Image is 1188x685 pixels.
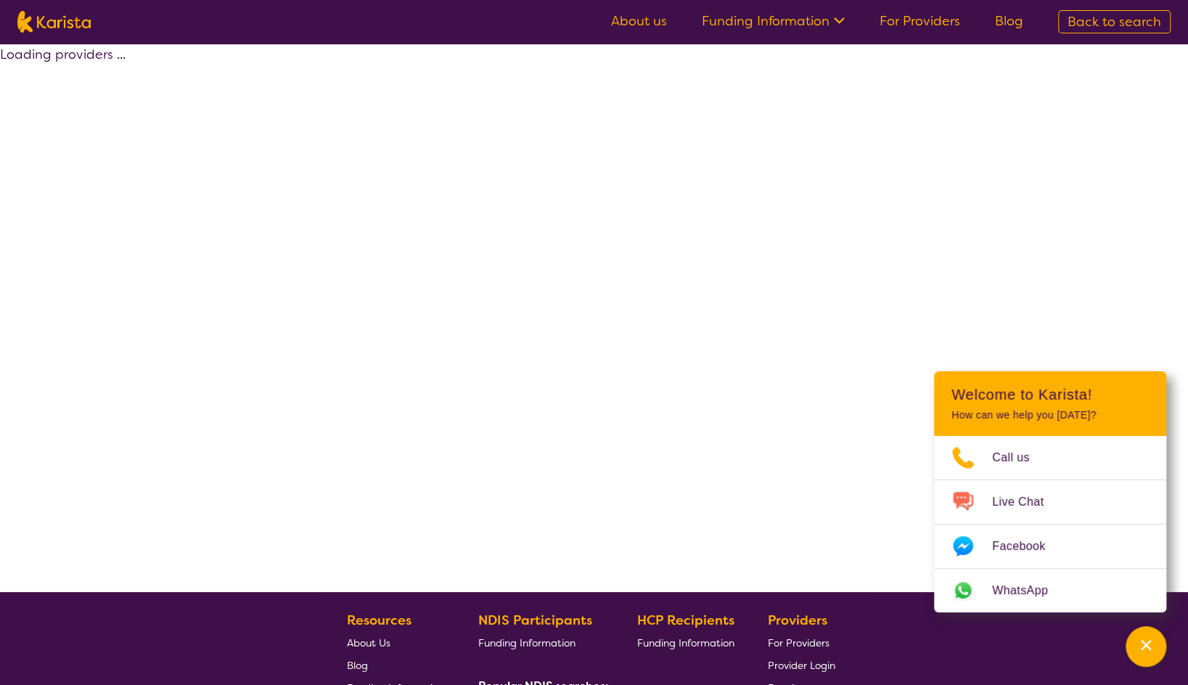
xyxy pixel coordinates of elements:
h2: Welcome to Karista! [951,386,1149,403]
span: WhatsApp [992,580,1065,601]
a: For Providers [880,12,960,30]
a: For Providers [768,631,835,654]
span: For Providers [768,636,829,649]
b: Resources [347,612,411,629]
span: Provider Login [768,659,835,672]
span: Funding Information [478,636,575,649]
span: Blog [347,659,368,672]
img: Karista logo [17,11,91,33]
a: About us [611,12,667,30]
ul: Choose channel [934,436,1166,612]
a: Funding Information [636,631,734,654]
a: Provider Login [768,654,835,676]
span: About Us [347,636,390,649]
a: Funding Information [478,631,603,654]
div: Channel Menu [934,371,1166,612]
span: Call us [992,447,1047,469]
p: How can we help you [DATE]? [951,409,1149,421]
button: Channel Menu [1126,626,1166,667]
a: Blog [995,12,1023,30]
a: About Us [347,631,444,654]
b: HCP Recipients [636,612,734,629]
span: Facebook [992,535,1062,557]
a: Blog [347,654,444,676]
span: Live Chat [992,491,1061,513]
b: Providers [768,612,827,629]
a: Web link opens in a new tab. [934,569,1166,612]
a: Funding Information [702,12,845,30]
span: Back to search [1068,13,1161,31]
span: Funding Information [636,636,734,649]
b: NDIS Participants [478,612,592,629]
a: Back to search [1058,10,1171,33]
